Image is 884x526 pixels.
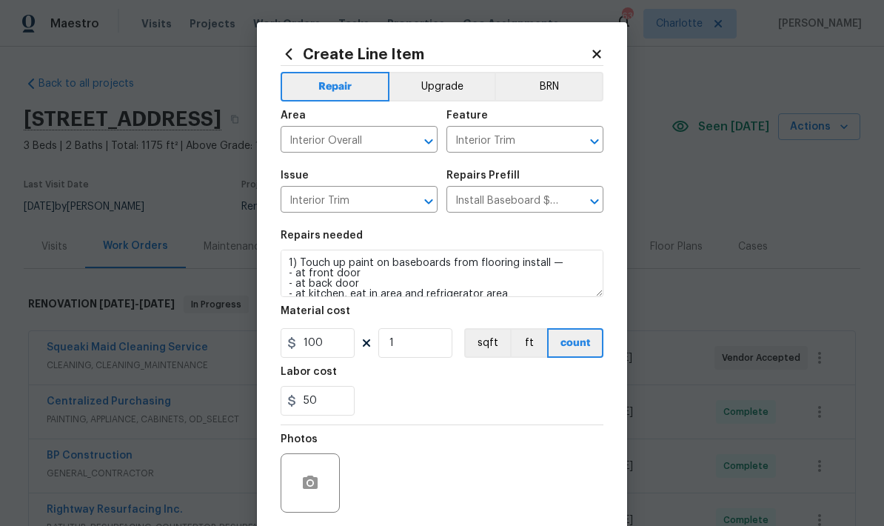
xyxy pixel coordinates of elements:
[281,250,603,297] textarea: 1) Touch up paint on baseboards from flooring install — - at front door - at back door - at kitch...
[547,328,603,358] button: count
[584,191,605,212] button: Open
[281,230,363,241] h5: Repairs needed
[281,110,306,121] h5: Area
[510,328,547,358] button: ft
[418,131,439,152] button: Open
[495,72,603,101] button: BRN
[446,110,488,121] h5: Feature
[281,306,350,316] h5: Material cost
[464,328,510,358] button: sqft
[281,367,337,377] h5: Labor cost
[584,131,605,152] button: Open
[446,170,520,181] h5: Repairs Prefill
[281,170,309,181] h5: Issue
[281,434,318,445] h5: Photos
[389,72,495,101] button: Upgrade
[281,46,590,62] h2: Create Line Item
[281,72,389,101] button: Repair
[418,191,439,212] button: Open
